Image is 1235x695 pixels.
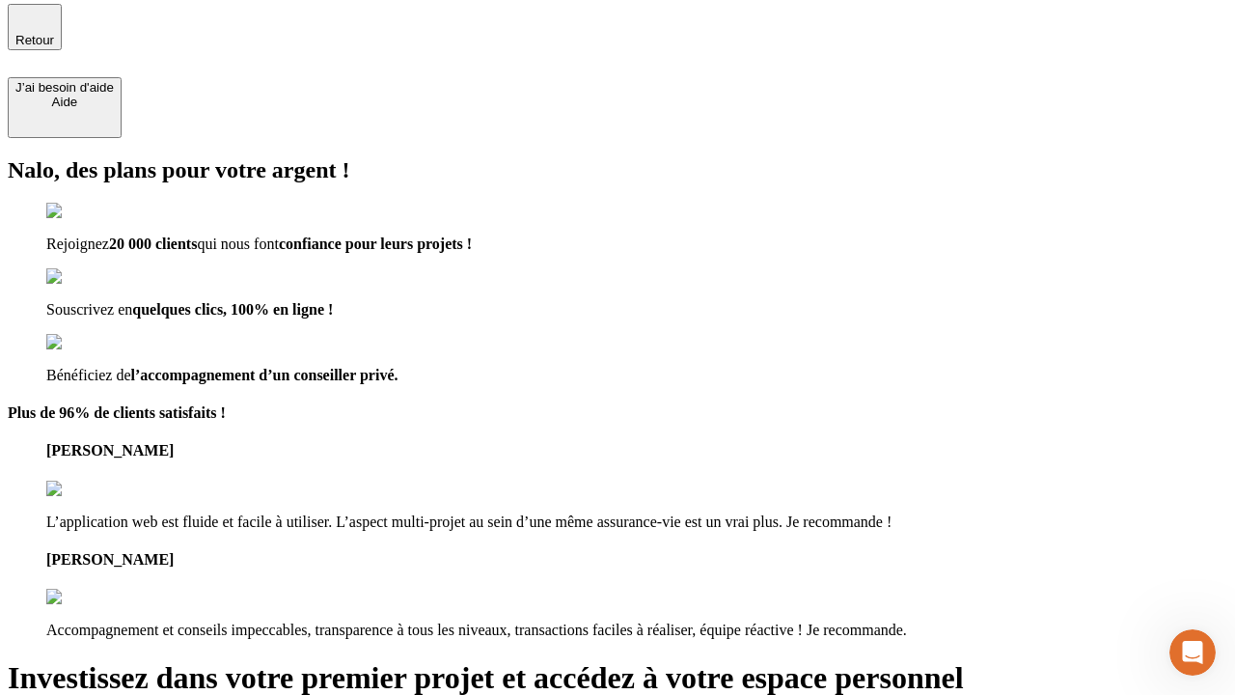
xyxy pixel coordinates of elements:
[46,334,129,351] img: checkmark
[46,481,142,498] img: reviews stars
[46,551,1227,569] h4: [PERSON_NAME]
[8,404,1227,422] h4: Plus de 96% de clients satisfaits !
[8,157,1227,183] h2: Nalo, des plans pour votre argent !
[8,77,122,138] button: J’ai besoin d'aideAide
[132,301,333,318] span: quelques clics, 100% en ligne !
[8,4,62,50] button: Retour
[46,236,109,252] span: Rejoignez
[46,622,1227,639] p: Accompagnement et conseils impeccables, transparence à tous les niveaux, transactions faciles à r...
[1169,629,1216,676] iframe: Intercom live chat
[279,236,472,252] span: confiance pour leurs projets !
[15,80,114,95] div: J’ai besoin d'aide
[46,268,129,286] img: checkmark
[15,95,114,109] div: Aide
[197,236,278,252] span: qui nous font
[46,203,129,220] img: checkmark
[46,514,1227,531] p: L’application web est fluide et facile à utiliser. L’aspect multi-projet au sein d’une même assur...
[46,367,131,383] span: Bénéficiez de
[46,442,1227,459] h4: [PERSON_NAME]
[109,236,198,252] span: 20 000 clients
[131,367,398,383] span: l’accompagnement d’un conseiller privé.
[46,589,142,606] img: reviews stars
[15,33,54,47] span: Retour
[46,301,132,318] span: Souscrivez en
